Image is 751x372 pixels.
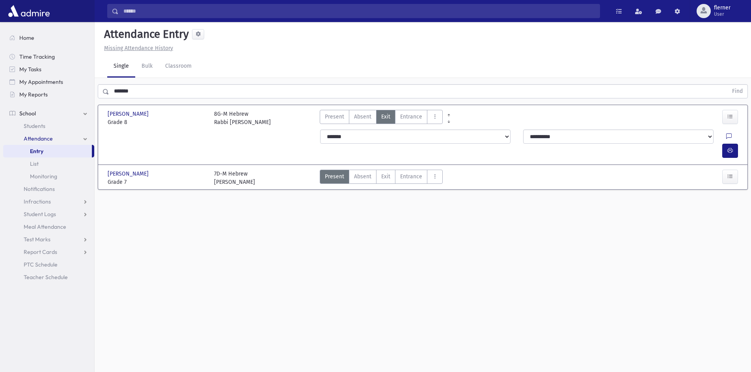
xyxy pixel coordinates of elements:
[108,170,150,178] span: [PERSON_NAME]
[3,170,94,183] a: Monitoring
[108,110,150,118] span: [PERSON_NAME]
[19,66,41,73] span: My Tasks
[101,28,189,41] h5: Attendance Entry
[3,183,94,195] a: Notifications
[24,211,56,218] span: Student Logs
[3,50,94,63] a: Time Tracking
[30,148,43,155] span: Entry
[24,236,50,243] span: Test Marks
[24,135,53,142] span: Attendance
[3,246,94,258] a: Report Cards
[19,91,48,98] span: My Reports
[3,208,94,220] a: Student Logs
[101,45,173,52] a: Missing Attendance History
[214,110,271,126] div: 8G-M Hebrew Rabbi [PERSON_NAME]
[381,172,390,181] span: Exit
[3,195,94,208] a: Infractions
[119,4,600,18] input: Search
[714,11,731,17] span: User
[727,85,747,98] button: Find
[24,122,45,130] span: Students
[19,34,34,41] span: Home
[104,45,173,52] u: Missing Attendance History
[3,271,94,283] a: Teacher Schedule
[320,170,443,186] div: AttTypes
[6,3,52,19] img: AdmirePro
[3,63,94,76] a: My Tasks
[325,113,344,121] span: Present
[135,56,159,78] a: Bulk
[325,172,344,181] span: Present
[19,78,63,85] span: My Appointments
[3,107,94,120] a: School
[108,178,206,186] span: Grade 7
[30,173,57,180] span: Monitoring
[30,160,39,167] span: List
[3,120,94,132] a: Students
[108,118,206,126] span: Grade 8
[3,258,94,271] a: PTC Schedule
[19,53,55,60] span: Time Tracking
[3,132,94,145] a: Attendance
[3,233,94,246] a: Test Marks
[3,157,94,170] a: List
[354,113,371,121] span: Absent
[24,223,66,230] span: Meal Attendance
[24,274,68,281] span: Teacher Schedule
[214,170,255,186] div: 7D-M Hebrew [PERSON_NAME]
[714,5,731,11] span: flerner
[24,185,55,192] span: Notifications
[19,110,36,117] span: School
[381,113,390,121] span: Exit
[400,113,422,121] span: Entrance
[159,56,198,78] a: Classroom
[320,110,443,126] div: AttTypes
[107,56,135,78] a: Single
[24,261,58,268] span: PTC Schedule
[354,172,371,181] span: Absent
[3,220,94,233] a: Meal Attendance
[3,31,94,44] a: Home
[24,198,51,205] span: Infractions
[24,248,57,255] span: Report Cards
[400,172,422,181] span: Entrance
[3,88,94,101] a: My Reports
[3,145,92,157] a: Entry
[3,76,94,88] a: My Appointments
